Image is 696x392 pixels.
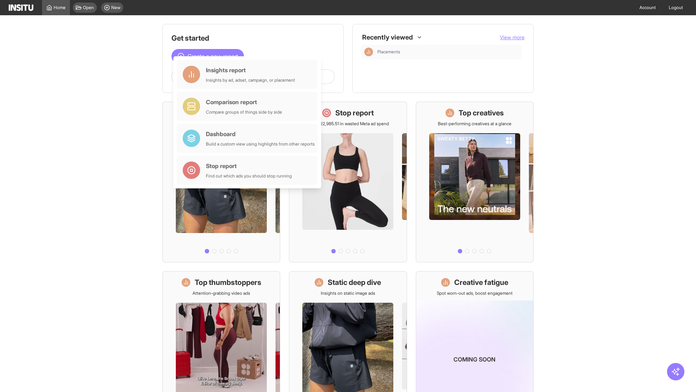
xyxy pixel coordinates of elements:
[206,130,315,138] div: Dashboard
[171,33,335,43] h1: Get started
[162,102,280,262] a: What's live nowSee all active ads instantly
[500,34,525,40] span: View more
[206,66,295,74] div: Insights report
[377,49,519,55] span: Placements
[171,49,244,64] button: Create a new report
[206,109,282,115] div: Compare groups of things side by side
[289,102,407,262] a: Stop reportSave £22,985.51 in wasted Meta ad spend
[206,77,295,83] div: Insights by ad, adset, campaign, or placement
[364,48,373,56] div: Insights
[111,5,120,11] span: New
[187,52,238,61] span: Create a new report
[416,102,534,262] a: Top creativesBest-performing creatives at a glance
[377,49,400,55] span: Placements
[192,290,250,296] p: Attention-grabbing video ads
[54,5,66,11] span: Home
[9,4,33,11] img: Logo
[206,173,292,179] div: Find out which ads you should stop running
[206,98,282,106] div: Comparison report
[83,5,94,11] span: Open
[335,108,374,118] h1: Stop report
[307,121,389,127] p: Save £22,985.51 in wasted Meta ad spend
[206,141,315,147] div: Build a custom view using highlights from other reports
[195,277,261,287] h1: Top thumbstoppers
[206,162,292,170] div: Stop report
[328,277,381,287] h1: Static deep dive
[321,290,375,296] p: Insights on static image ads
[459,108,504,118] h1: Top creatives
[500,34,525,41] button: View more
[438,121,511,127] p: Best-performing creatives at a glance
